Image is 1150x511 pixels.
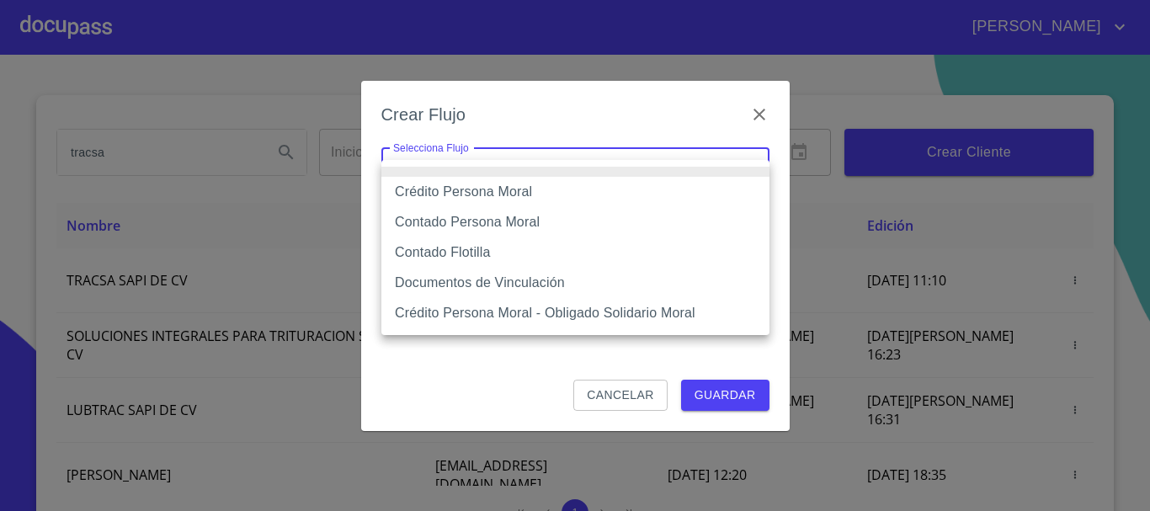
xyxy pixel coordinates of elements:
li: Contado Persona Moral [381,207,769,237]
li: Contado Flotilla [381,237,769,268]
li: None [381,167,769,177]
li: Crédito Persona Moral [381,177,769,207]
li: Crédito Persona Moral - Obligado Solidario Moral [381,298,769,328]
li: Documentos de Vinculación [381,268,769,298]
